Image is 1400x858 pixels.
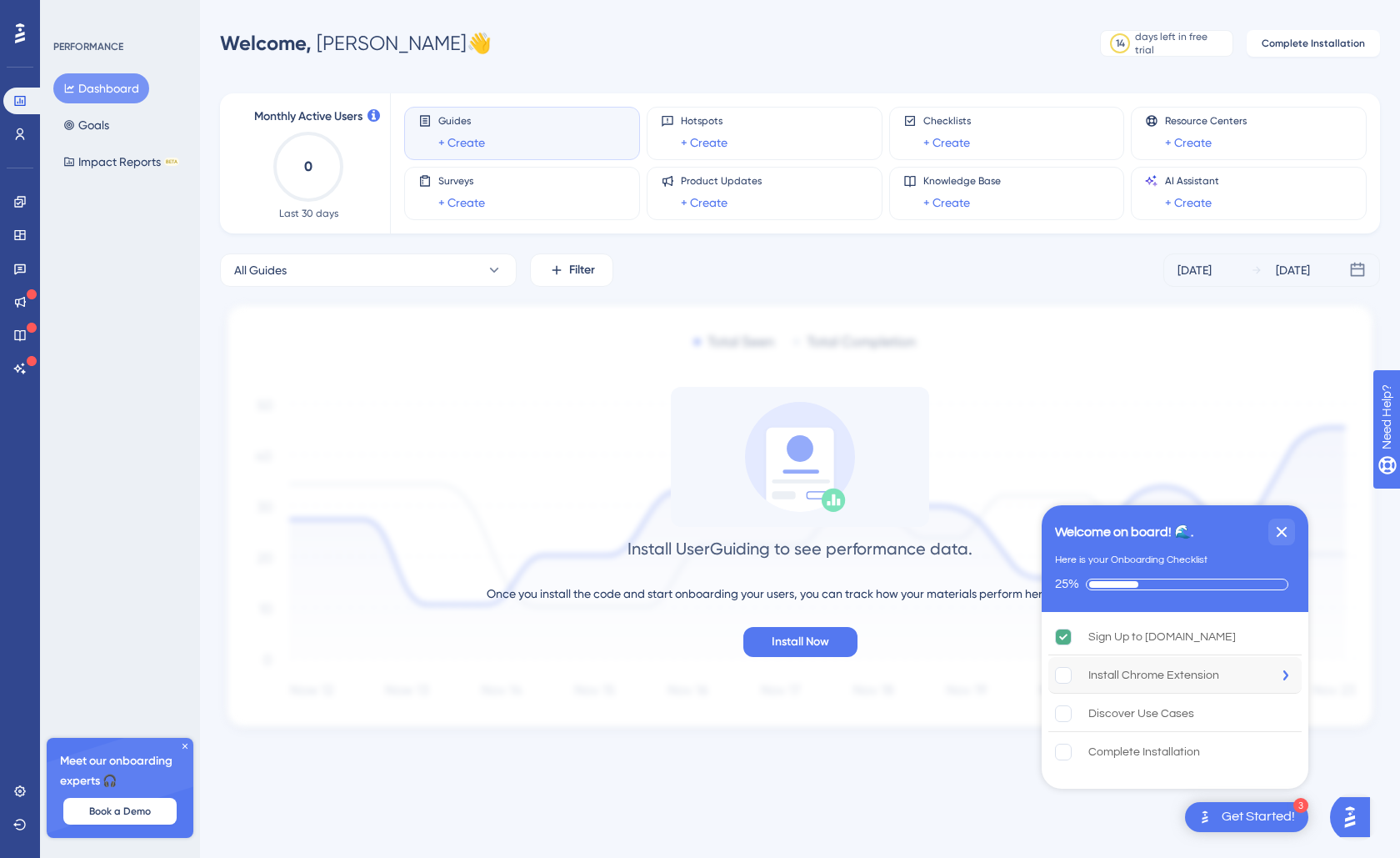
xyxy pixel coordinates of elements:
[1222,808,1295,826] div: Get Started!
[681,193,727,213] a: + Create
[1165,133,1212,153] a: + Create
[681,133,727,153] a: + Create
[530,253,613,287] button: Filter
[89,805,151,818] span: Book a Demo
[627,537,972,560] div: Install UserGuiding to see performance data.
[220,300,1380,736] img: 1ec67ef948eb2d50f6bf237e9abc4f97.svg
[1048,657,1302,694] div: Install Chrome Extension is incomplete.
[1048,734,1302,770] div: Complete Installation is incomplete.
[1048,619,1302,655] div: Sign Up to UserGuiding.com is complete.
[1247,30,1380,57] button: Complete Installation
[220,253,517,287] button: All Guides
[53,73,149,103] button: Dashboard
[438,114,485,128] span: Guides
[438,174,485,188] span: Surveys
[1116,37,1125,50] div: 14
[220,30,492,57] div: [PERSON_NAME] 👋
[569,260,595,280] span: Filter
[743,627,857,657] button: Install Now
[1195,807,1215,827] img: launcher-image-alternative-text
[1055,552,1207,569] div: Here is your Onboarding Checklist
[63,798,177,825] button: Book a Demo
[923,114,971,128] span: Checklists
[1042,505,1308,789] div: Checklist Container
[1330,792,1380,842] iframe: UserGuiding AI Assistant Launcher
[1055,577,1079,592] div: 25%
[1055,577,1295,592] div: Checklist progress: 25%
[1042,612,1308,784] div: Checklist items
[1165,174,1219,188] span: AI Assistant
[1165,193,1212,213] a: + Create
[53,110,119,140] button: Goals
[234,260,287,280] span: All Guides
[1293,798,1308,813] div: 3
[39,4,104,24] span: Need Help?
[1276,260,1310,280] div: [DATE]
[923,193,970,213] a: + Create
[279,207,338,220] span: Last 30 days
[438,193,485,213] a: + Create
[60,751,180,791] span: Meet our onboarding experts 🎧
[1268,519,1295,545] div: Close Checklist
[164,158,179,166] div: BETA
[220,31,312,55] span: Welcome,
[681,174,762,188] span: Product Updates
[1177,260,1212,280] div: [DATE]
[772,632,829,652] span: Install Now
[1088,627,1236,647] div: Sign Up to [DOMAIN_NAME]
[1048,695,1302,732] div: Discover Use Cases is incomplete.
[923,133,970,153] a: + Create
[1185,802,1308,832] div: Open Get Started! checklist, remaining modules: 3
[304,158,312,174] text: 0
[1135,30,1227,57] div: days left in free trial
[1165,114,1247,128] span: Resource Centers
[1088,742,1200,762] div: Complete Installation
[681,114,727,128] span: Hotspots
[438,133,485,153] a: + Create
[53,147,189,177] button: Impact ReportsBETA
[53,40,123,53] div: PERFORMANCE
[1262,37,1365,50] span: Complete Installation
[923,174,1001,188] span: Knowledge Base
[1055,522,1193,542] div: Welcome on board! 🌊.
[254,107,362,127] span: Monthly Active Users
[1088,665,1219,685] div: Install Chrome Extension
[487,584,1113,604] div: Once you install the code and start onboarding your users, you can track how your materials perfo...
[1088,704,1194,724] div: Discover Use Cases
